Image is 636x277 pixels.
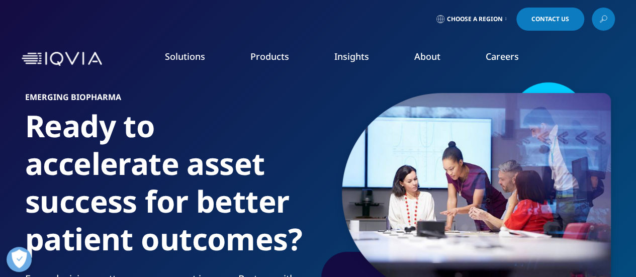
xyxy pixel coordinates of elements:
a: Contact Us [516,8,584,31]
a: Careers [486,50,519,62]
h1: Ready to accelerate asset success for better patient outcomes? [25,107,314,272]
img: IQVIA Healthcare Information Technology and Pharma Clinical Research Company [22,52,102,66]
a: About [414,50,440,62]
a: Products [250,50,289,62]
a: Solutions [165,50,205,62]
a: Insights [334,50,369,62]
nav: Primary [106,35,615,82]
button: 打开偏好 [7,247,32,272]
span: Choose a Region [447,15,503,23]
span: Contact Us [531,16,569,22]
h6: Emerging Biopharma [25,93,314,107]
